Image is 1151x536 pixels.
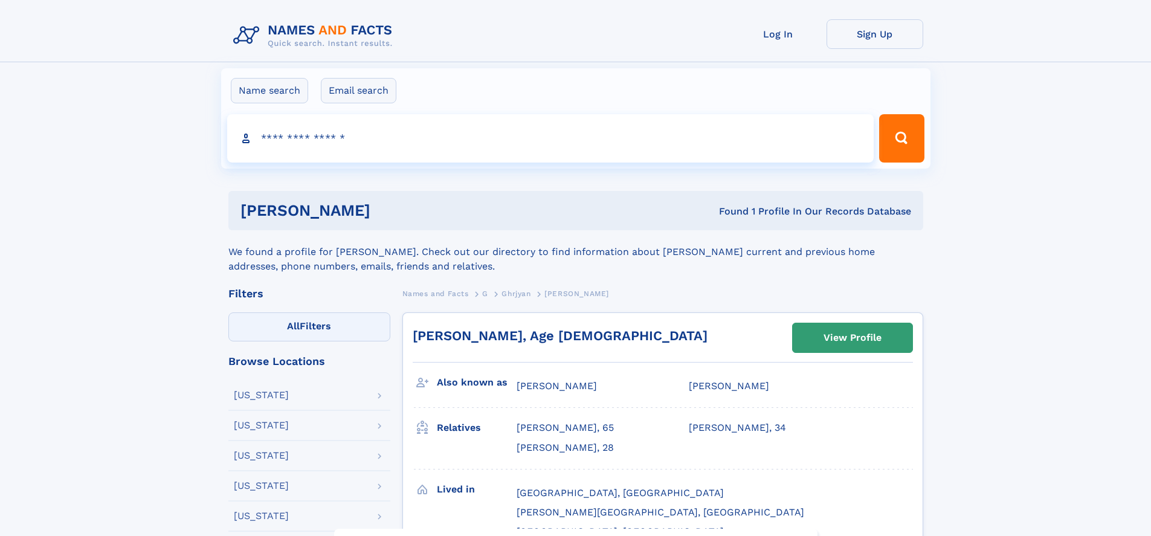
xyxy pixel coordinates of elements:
[227,114,874,163] input: search input
[228,312,390,341] label: Filters
[413,328,708,343] a: [PERSON_NAME], Age [DEMOGRAPHIC_DATA]
[234,451,289,460] div: [US_STATE]
[824,324,882,352] div: View Profile
[517,441,614,454] a: [PERSON_NAME], 28
[437,418,517,438] h3: Relatives
[321,78,396,103] label: Email search
[501,286,530,301] a: Ghrjyan
[517,506,804,518] span: [PERSON_NAME][GEOGRAPHIC_DATA], [GEOGRAPHIC_DATA]
[793,323,912,352] a: View Profile
[544,205,911,218] div: Found 1 Profile In Our Records Database
[402,286,469,301] a: Names and Facts
[827,19,923,49] a: Sign Up
[234,481,289,491] div: [US_STATE]
[228,19,402,52] img: Logo Names and Facts
[482,289,488,298] span: G
[501,289,530,298] span: Ghrjyan
[228,230,923,274] div: We found a profile for [PERSON_NAME]. Check out our directory to find information about [PERSON_N...
[689,380,769,392] span: [PERSON_NAME]
[544,289,609,298] span: [PERSON_NAME]
[482,286,488,301] a: G
[228,356,390,367] div: Browse Locations
[228,288,390,299] div: Filters
[517,487,724,499] span: [GEOGRAPHIC_DATA], [GEOGRAPHIC_DATA]
[234,511,289,521] div: [US_STATE]
[437,372,517,393] h3: Also known as
[517,380,597,392] span: [PERSON_NAME]
[231,78,308,103] label: Name search
[437,479,517,500] h3: Lived in
[287,320,300,332] span: All
[234,421,289,430] div: [US_STATE]
[240,203,545,218] h1: [PERSON_NAME]
[689,421,786,434] a: [PERSON_NAME], 34
[234,390,289,400] div: [US_STATE]
[517,421,614,434] a: [PERSON_NAME], 65
[879,114,924,163] button: Search Button
[730,19,827,49] a: Log In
